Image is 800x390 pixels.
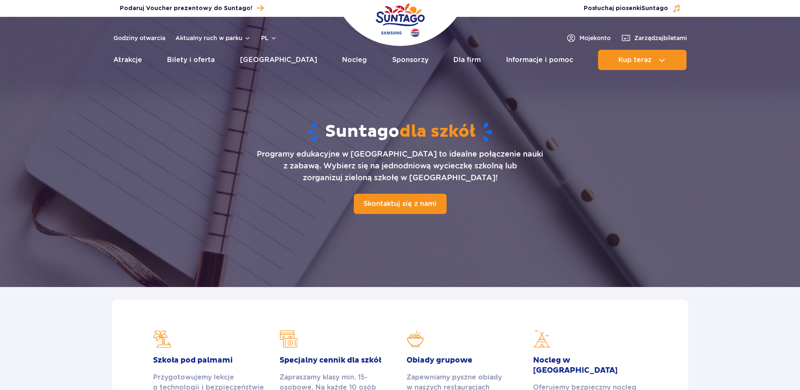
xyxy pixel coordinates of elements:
span: Kup teraz [618,56,652,64]
a: Sponsorzy [392,50,428,70]
span: Moje konto [579,34,611,42]
button: Posłuchaj piosenkiSuntago [584,4,681,13]
span: Skontaktuj się z nami [364,200,436,208]
button: pl [261,34,277,42]
a: Skontaktuj się z nami [354,194,447,214]
button: Aktualny ruch w parku [175,35,251,41]
a: Bilety i oferta [167,50,215,70]
button: Kup teraz [598,50,687,70]
a: Informacje i pomoc [506,50,573,70]
h2: Specjalny cennik dla szkół [280,355,393,366]
a: Podaruj Voucher prezentowy do Suntago! [120,3,264,14]
h2: Obiady grupowe [407,355,520,366]
a: Zarządzajbiletami [621,33,687,43]
span: dla szkół [399,121,475,142]
a: [GEOGRAPHIC_DATA] [240,50,317,70]
a: Dla firm [453,50,481,70]
h2: Szkoła pod palmami [153,355,267,366]
a: Nocleg [342,50,367,70]
p: Programy edukacyjne w [GEOGRAPHIC_DATA] to idealne połączenie nauki z zabawą. Wybierz się na jedn... [257,148,543,184]
a: Mojekonto [566,33,611,43]
span: Posłuchaj piosenki [584,4,668,13]
a: Atrakcje [113,50,142,70]
h2: Nocleg w [GEOGRAPHIC_DATA] [533,355,647,376]
span: Podaruj Voucher prezentowy do Suntago! [120,4,252,13]
span: Suntago [641,5,668,11]
a: Godziny otwarcia [113,34,165,42]
h1: Suntago [129,121,671,143]
span: Zarządzaj biletami [634,34,687,42]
